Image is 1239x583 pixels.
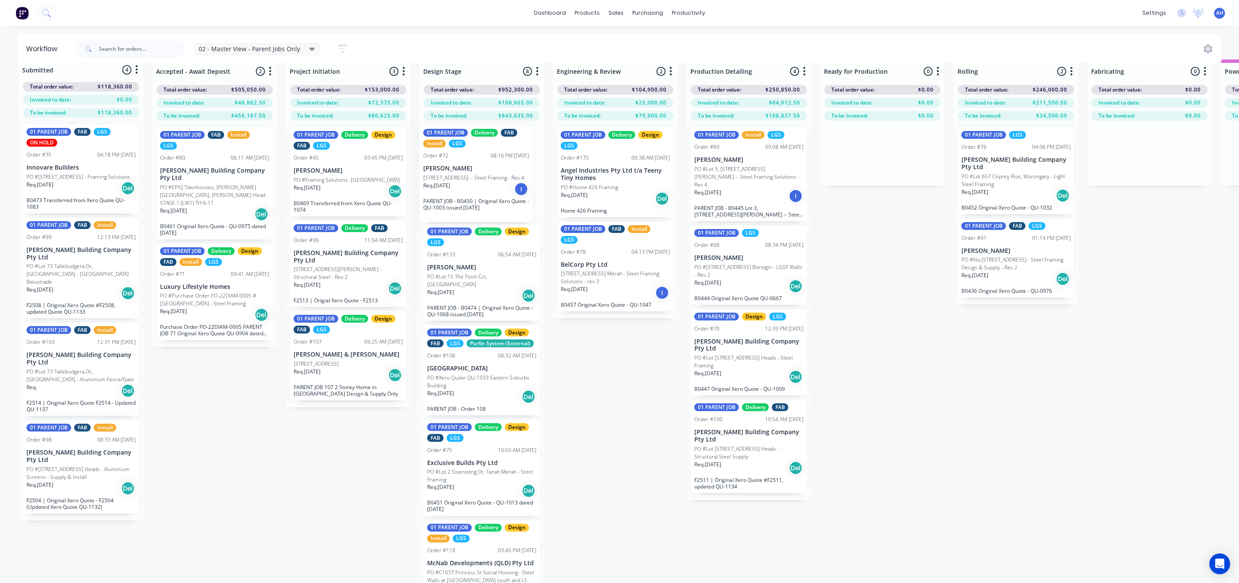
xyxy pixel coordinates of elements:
[297,112,333,120] span: To be invoiced:
[163,112,200,120] span: To be invoiced:
[368,112,399,120] span: $80,625.00
[958,67,1043,76] input: Enter column name…
[199,44,301,53] span: 02 - Master View - Parent Jobs Only
[965,99,1006,107] span: Invoiced to date:
[1036,112,1067,120] span: $34,500.00
[1185,112,1201,120] span: $0.00
[570,7,604,20] div: products
[122,65,131,74] span: 4
[423,67,509,76] input: Enter column name…
[657,67,666,76] span: 2
[431,86,474,94] span: Total order value:
[564,112,601,120] span: To be invoiced:
[163,86,207,94] span: Total order value:
[431,112,467,120] span: To be invoiced:
[1033,99,1067,107] span: $211,500.00
[918,99,934,107] span: $0.00
[290,67,375,76] input: Enter column name…
[498,86,533,94] span: $952,300.00
[632,86,667,94] span: $104,900.00
[698,86,741,94] span: Total order value:
[698,99,739,107] span: Invoiced to date:
[368,99,399,107] span: $72,375.00
[163,99,205,107] span: Invoiced to date:
[1216,9,1223,17] span: AH
[98,109,132,117] span: $118,360.00
[667,7,709,20] div: productivity
[604,7,628,20] div: sales
[1057,67,1066,76] span: 2
[297,86,340,94] span: Total order value:
[1033,86,1067,94] span: $246,000.00
[30,109,66,117] span: To be invoiced:
[628,7,667,20] div: purchasing
[635,99,667,107] span: $25,000.00
[231,112,266,120] span: $456,187.50
[26,44,62,54] div: Workflow
[924,67,933,76] span: 0
[1091,67,1177,76] input: Enter column name…
[156,67,242,76] input: Enter column name…
[1185,99,1201,107] span: $0.00
[20,66,53,75] div: Submitted
[231,86,266,94] span: $505,050.00
[16,7,29,20] img: Factory
[98,83,132,91] span: $118,360.00
[790,67,799,76] span: 4
[256,67,265,76] span: 2
[235,99,266,107] span: $48,862.50
[1098,112,1135,120] span: To be invoiced:
[1098,99,1140,107] span: Invoiced to date:
[918,86,934,94] span: $0.00
[1185,86,1201,94] span: $0.00
[117,96,132,104] span: $0.00
[365,86,399,94] span: $153,000.00
[431,99,472,107] span: Invoiced to date:
[918,112,934,120] span: $0.00
[564,86,608,94] span: Total order value:
[831,99,873,107] span: Invoiced to date:
[30,96,71,104] span: Invoiced to date:
[99,40,185,58] input: Search for orders...
[530,7,570,20] a: dashboard
[965,86,1008,94] span: Total order value:
[1191,67,1200,76] span: 0
[557,67,642,76] input: Enter column name…
[1098,86,1142,94] span: Total order value:
[831,86,875,94] span: Total order value:
[824,67,909,76] input: Enter column name…
[523,67,532,76] span: 8
[765,86,800,94] span: $250,850.00
[765,112,800,120] span: $166,837.50
[1138,7,1170,20] div: settings
[30,83,73,91] span: Total order value:
[389,67,399,76] span: 3
[698,112,734,120] span: To be invoiced:
[690,67,776,76] input: Enter column name…
[965,112,1001,120] span: To be invoiced:
[831,112,868,120] span: To be invoiced:
[564,99,605,107] span: Invoiced to date:
[297,99,338,107] span: Invoiced to date:
[1210,554,1230,574] div: Open Intercom Messenger
[769,99,800,107] span: $84,012.50
[498,112,533,120] span: $843,635.00
[498,99,533,107] span: $108,665.00
[635,112,667,120] span: $79,900.00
